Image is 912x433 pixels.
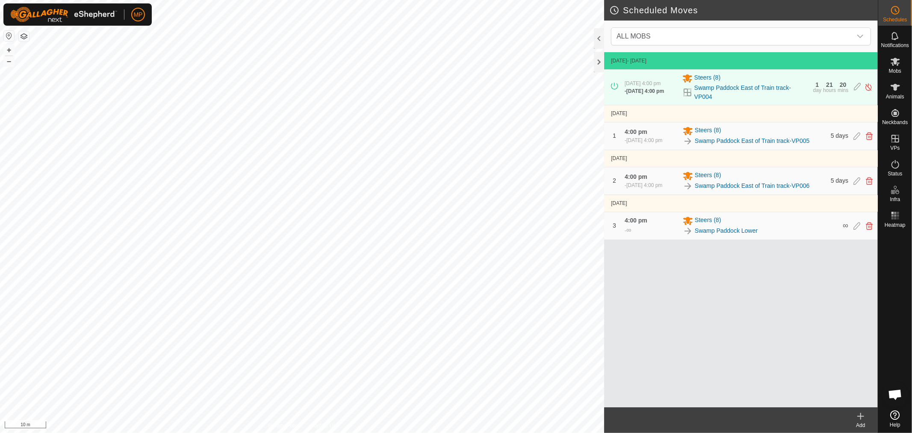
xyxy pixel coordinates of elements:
[683,226,693,236] img: To
[826,82,833,88] div: 21
[611,110,627,116] span: [DATE]
[695,226,758,235] a: Swamp Paddock Lower
[613,177,616,184] span: 2
[831,132,848,139] span: 5 days
[625,217,647,224] span: 4:00 pm
[625,136,662,144] div: -
[882,120,908,125] span: Neckbands
[625,225,631,235] div: -
[627,58,646,64] span: - [DATE]
[626,137,662,143] span: [DATE] 4:00 pm
[890,422,900,427] span: Help
[4,31,14,41] button: Reset Map
[626,88,664,94] span: [DATE] 4:00 pm
[611,155,627,161] span: [DATE]
[613,132,616,139] span: 1
[625,181,662,189] div: -
[611,200,627,206] span: [DATE]
[890,197,900,202] span: Infra
[816,82,819,88] div: 1
[269,422,301,430] a: Privacy Policy
[888,171,902,176] span: Status
[886,94,904,99] span: Animals
[10,7,117,22] img: Gallagher Logo
[694,73,720,83] span: Steers (8)
[625,173,647,180] span: 4:00 pm
[889,68,901,74] span: Mobs
[694,83,808,101] a: Swamp Paddock East of Train track-VP004
[617,33,650,40] span: ALL MOBS
[840,82,847,88] div: 20
[695,171,721,181] span: Steers (8)
[613,28,852,45] span: ALL MOBS
[683,181,693,191] img: To
[890,145,900,151] span: VPs
[310,422,336,430] a: Contact Us
[865,83,873,92] img: Turn off schedule move
[625,80,661,86] span: [DATE] 4:00 pm
[843,221,848,230] span: ∞
[695,181,809,190] a: Swamp Paddock East of Train track-VP006
[881,43,909,48] span: Notifications
[883,17,907,22] span: Schedules
[609,5,878,15] h2: Scheduled Moves
[885,222,906,228] span: Heatmap
[625,87,664,95] div: -
[625,128,647,135] span: 4:00 pm
[4,56,14,66] button: –
[695,126,721,136] span: Steers (8)
[695,216,721,226] span: Steers (8)
[852,28,869,45] div: dropdown trigger
[626,226,631,234] span: ∞
[613,222,616,229] span: 3
[878,407,912,431] a: Help
[4,45,14,55] button: +
[813,88,821,93] div: day
[626,182,662,188] span: [DATE] 4:00 pm
[831,177,848,184] span: 5 days
[838,88,848,93] div: mins
[19,31,29,42] button: Map Layers
[882,382,908,407] div: Open chat
[611,58,627,64] span: [DATE]
[683,136,693,146] img: To
[823,88,836,93] div: hours
[695,136,809,145] a: Swamp Paddock East of Train track-VP005
[844,421,878,429] div: Add
[134,10,143,19] span: MP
